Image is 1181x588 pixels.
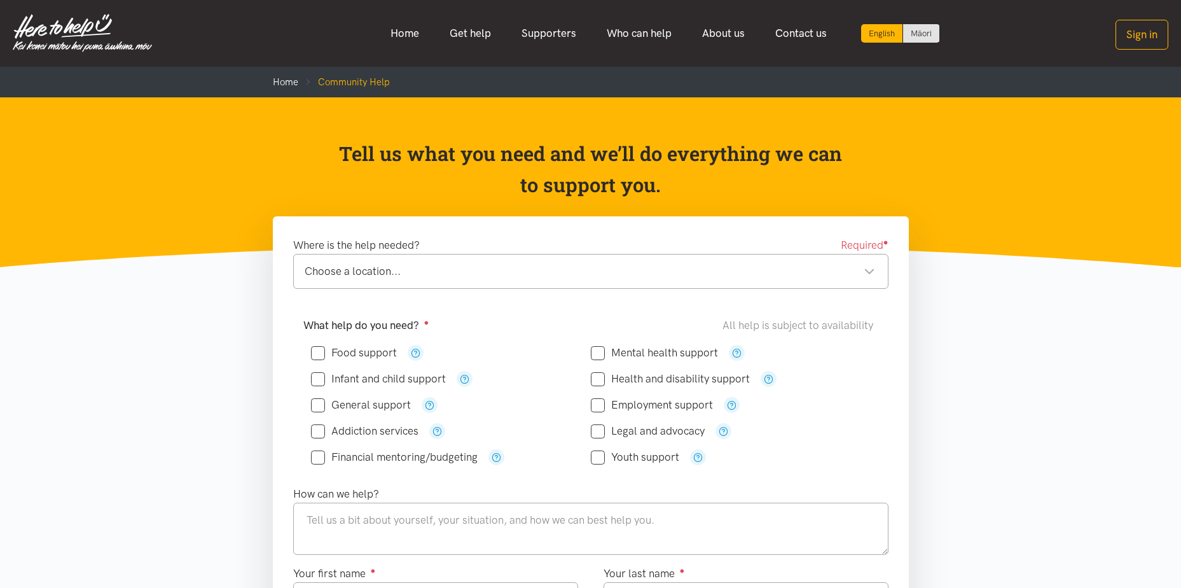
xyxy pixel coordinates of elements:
[305,263,875,280] div: Choose a location...
[591,20,687,47] a: Who can help
[760,20,842,47] a: Contact us
[591,400,713,410] label: Employment support
[883,237,888,247] sup: ●
[311,452,478,463] label: Financial mentoring/budgeting
[861,24,940,43] div: Language toggle
[1115,20,1168,50] button: Sign in
[841,237,888,254] span: Required
[298,74,390,90] li: Community Help
[861,24,903,43] div: Current language
[680,566,685,575] sup: ●
[338,138,843,201] p: Tell us what you need and we’ll do everything we can to support you.
[311,374,446,384] label: Infant and child support
[293,486,379,503] label: How can we help?
[591,426,705,437] label: Legal and advocacy
[13,14,152,52] img: Home
[303,317,429,334] label: What help do you need?
[273,76,298,88] a: Home
[311,400,411,410] label: General support
[311,347,397,358] label: Food support
[591,452,679,463] label: Youth support
[506,20,591,47] a: Supporters
[371,566,376,575] sup: ●
[293,237,420,254] label: Where is the help needed?
[604,565,685,582] label: Your last name
[591,374,750,384] label: Health and disability support
[311,426,418,437] label: Addiction services
[903,24,939,43] a: Switch to Te Reo Māori
[293,565,376,582] label: Your first name
[591,347,718,358] label: Mental health support
[434,20,506,47] a: Get help
[424,318,429,327] sup: ●
[722,317,878,334] div: All help is subject to availability
[375,20,434,47] a: Home
[687,20,760,47] a: About us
